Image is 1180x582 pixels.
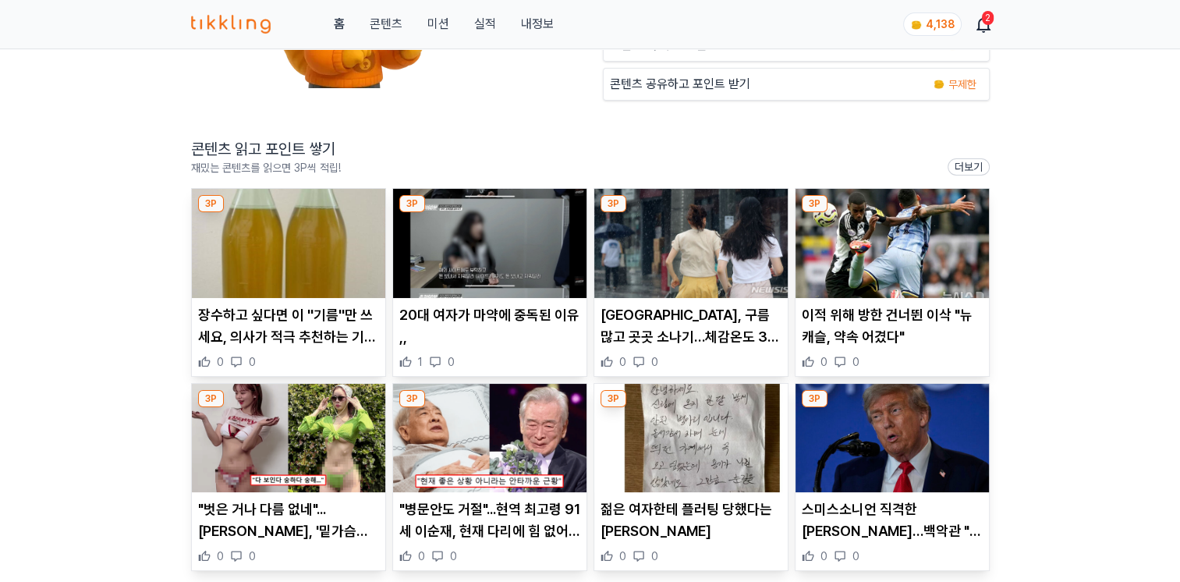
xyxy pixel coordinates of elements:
span: 0 [820,548,827,564]
img: coin [933,78,945,90]
a: 콘텐츠 공유하고 포인트 받기 coin 무제한 [603,68,990,101]
p: 콘텐츠 공유하고 포인트 받기 [610,75,750,94]
span: 0 [217,354,224,370]
p: 재밌는 콘텐츠를 읽으면 3P씩 적립! [191,160,341,176]
div: 3P 20대 여자가 마약에 중독된 이유 ,, 20대 여자가 마약에 중독된 이유 ,, 1 0 [392,188,587,377]
span: 4,138 [926,18,955,30]
div: 3P 인천, 구름 많고 곳곳 소나기…체감온도 33도 안팎 [GEOGRAPHIC_DATA], 구름 많고 곳곳 소나기…체감온도 33도 안팎 0 0 [594,188,788,377]
img: 이적 위해 방한 건너뛴 이삭 "뉴캐슬, 약속 어겼다" [796,189,989,298]
div: 3P [198,195,224,212]
div: 3P [802,195,827,212]
p: [GEOGRAPHIC_DATA], 구름 많고 곳곳 소나기…체감온도 33도 안팎 [601,304,781,348]
span: 0 [448,354,455,370]
a: coin 4,138 [903,12,959,36]
div: 3P "병문안도 거절"...현역 최고령 91세 이순재, 현재 다리에 힘 없어 거동도 불편한 상태...충격 "병문안도 거절"...현역 최고령 91세 이순재, 현재 다리에 힘 없... [392,383,587,572]
p: 스미스소니언 직격한 [PERSON_NAME]…백악관 "이건 시작일 뿐" [802,499,983,542]
a: 홈 [333,15,344,34]
div: 3P [601,390,626,407]
p: 젊은 여자한테 플러팅 당했다는 [PERSON_NAME] [601,499,781,542]
img: 20대 여자가 마약에 중독된 이유 ,, [393,189,586,298]
span: 1 [418,354,423,370]
span: 무제한 [948,76,976,92]
span: 0 [619,548,626,564]
div: 3P 젊은 여자한테 플러팅 당했다는 아재 젊은 여자한테 플러팅 당했다는 [PERSON_NAME] 0 0 [594,383,788,572]
img: 인천, 구름 많고 곳곳 소나기…체감온도 33도 안팎 [594,189,788,298]
span: 0 [249,354,256,370]
p: "병문안도 거절"...현역 최고령 91세 이순재, 현재 다리에 힘 없어 거동도 불편한 상태...충격 [399,499,580,542]
span: 0 [619,354,626,370]
div: 2 [982,11,994,25]
span: 0 [249,548,256,564]
a: 더보기 [948,158,990,176]
img: 티끌링 [191,15,271,34]
a: 2 [977,15,990,34]
a: 내정보 [520,15,553,34]
h2: 콘텐츠 읽고 포인트 쌓기 [191,138,341,160]
p: 20대 여자가 마약에 중독된 이유 ,, [399,304,580,348]
a: 콘텐츠 [369,15,402,34]
div: 3P [399,390,425,407]
div: 3P "벗은 거나 다름 없네"...맹승지, '밑가슴과 중요 부위' 다 보이는 과한 노출 논란 "벗은 거나 다름 없네"...[PERSON_NAME], '밑가슴과 중요 부위' 다... [191,383,386,572]
div: 3P 스미스소니언 직격한 트럼프…백악관 "이건 시작일 뿐" 스미스소니언 직격한 [PERSON_NAME]…백악관 "이건 시작일 뿐" 0 0 [795,383,990,572]
span: 0 [418,548,425,564]
span: 0 [852,548,859,564]
div: 3P [198,390,224,407]
span: 0 [820,354,827,370]
span: 0 [852,354,859,370]
div: 3P 장수하고 싶다면 이 ''기름''만 쓰세요, 의사가 적극 추천하는 기름입니다. 장수하고 싶다면 이 ''기름''만 쓰세요, 의사가 적극 추천하는 기름입니다. 0 0 [191,188,386,377]
img: coin [910,19,923,31]
div: 3P [399,195,425,212]
img: 스미스소니언 직격한 트럼프…백악관 "이건 시작일 뿐" [796,384,989,493]
p: 이적 위해 방한 건너뛴 이삭 "뉴캐슬, 약속 어겼다" [802,304,983,348]
span: 0 [450,548,457,564]
p: "벗은 거나 다름 없네"...[PERSON_NAME], '밑가슴과 중요 부위' 다 보이는 과한 노출 논란 [198,499,379,542]
div: 3P [802,390,827,407]
span: 0 [651,354,658,370]
div: 3P 이적 위해 방한 건너뛴 이삭 "뉴캐슬, 약속 어겼다" 이적 위해 방한 건너뛴 이삭 "뉴캐슬, 약속 어겼다" 0 0 [795,188,990,377]
img: 젊은 여자한테 플러팅 당했다는 아재 [594,384,788,493]
img: "병문안도 거절"...현역 최고령 91세 이순재, 현재 다리에 힘 없어 거동도 불편한 상태...충격 [393,384,586,493]
span: 0 [651,548,658,564]
img: "벗은 거나 다름 없네"...맹승지, '밑가슴과 중요 부위' 다 보이는 과한 노출 논란 [192,384,385,493]
p: 장수하고 싶다면 이 ''기름''만 쓰세요, 의사가 적극 추천하는 기름입니다. [198,304,379,348]
a: 실적 [473,15,495,34]
img: 장수하고 싶다면 이 ''기름''만 쓰세요, 의사가 적극 추천하는 기름입니다. [192,189,385,298]
button: 미션 [427,15,448,34]
div: 3P [601,195,626,212]
span: 0 [217,548,224,564]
